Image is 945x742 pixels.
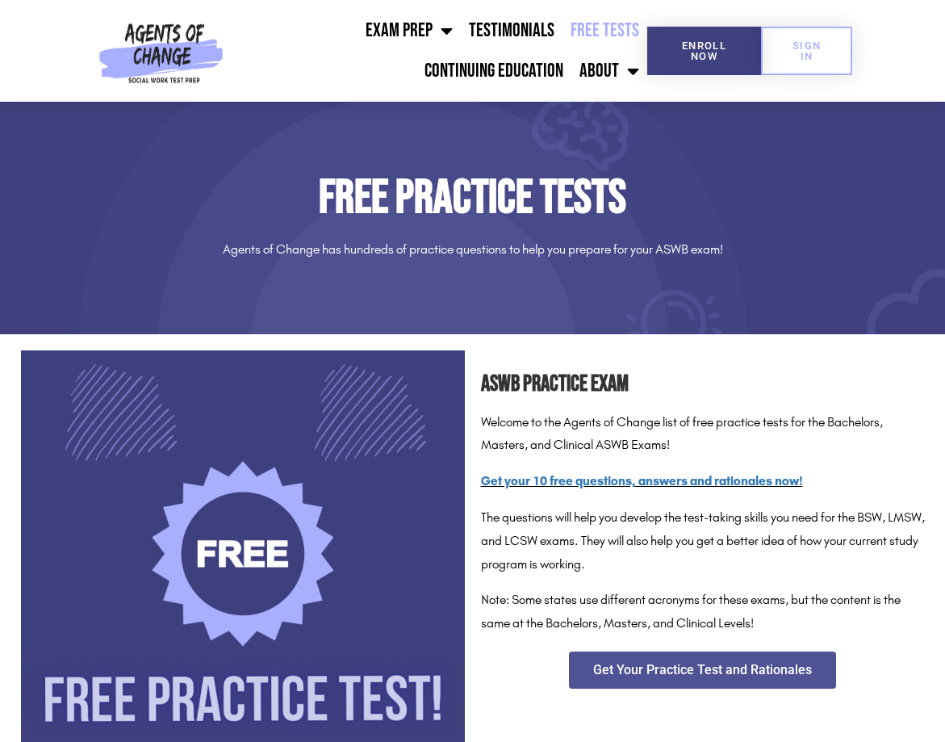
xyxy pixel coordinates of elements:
p: Note: Some states use different acronyms for these exams, but the content is the same at the Bach... [481,589,925,635]
a: SIGN IN [761,27,852,75]
a: Get your 10 free questions, answers and rationales now! [481,473,803,488]
span: SIGN IN [787,40,826,61]
a: Get Your Practice Test and Rationales [569,652,836,689]
p: Welcome to the Agents of Change list of free practice tests for the Bachelors, Masters, and Clini... [481,411,925,458]
a: Testimonials [461,10,562,51]
p: The questions will help you develop the test-taking skills you need for the BSW, LMSW, and LCSW e... [481,506,925,576]
p: Agents of Change has hundreds of practice questions to help you prepare for your ASWB exam! [21,238,925,262]
a: Continuing Education [416,51,571,91]
a: About [571,51,647,91]
h2: ASWB Practice Exam [481,367,925,403]
a: Enroll Now [647,27,761,75]
nav: Menu [229,10,647,91]
h1: Free Practice Tests [21,174,925,222]
a: Exam Prep [358,10,461,51]
a: Free Tests [562,10,647,51]
span: Get Your Practice Test and Rationales [593,664,812,677]
span: Enroll Now [673,40,735,61]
